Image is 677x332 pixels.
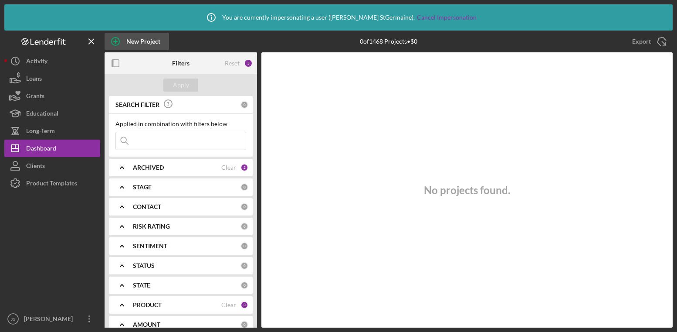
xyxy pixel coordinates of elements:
button: Grants [4,87,100,105]
div: Educational [26,105,58,124]
div: Dashboard [26,140,56,159]
b: STATE [133,282,150,289]
div: Product Templates [26,175,77,194]
div: 0 [240,242,248,250]
div: 0 [240,281,248,289]
button: JS[PERSON_NAME] [4,310,100,328]
div: 3 [240,301,248,309]
div: 0 [240,222,248,230]
div: Clear [221,164,236,171]
button: Dashboard [4,140,100,157]
div: Grants [26,87,44,107]
b: PRODUCT [133,301,162,308]
h3: No projects found. [424,184,510,196]
button: Educational [4,105,100,122]
a: Cancel Impersonation [417,14,477,21]
b: SENTIMENT [133,243,167,250]
b: ARCHIVED [133,164,164,171]
b: RISK RATING [133,223,170,230]
div: [PERSON_NAME] [22,310,78,330]
button: Activity [4,52,100,70]
div: 0 [240,321,248,329]
div: 0 [240,203,248,211]
div: 2 [240,164,248,171]
div: 0 [240,101,248,109]
div: New Project [126,33,160,50]
div: Loans [26,70,42,89]
button: Product Templates [4,175,100,192]
text: JS [10,317,15,322]
div: Activity [26,52,47,72]
div: 0 [240,183,248,191]
div: Clients [26,157,45,177]
button: New Project [105,33,169,50]
b: SEARCH FILTER [115,101,159,108]
b: AMOUNT [133,321,160,328]
b: CONTACT [133,203,161,210]
b: Filters [172,60,190,67]
button: Apply [163,79,198,92]
b: STATUS [133,262,155,269]
button: Clients [4,157,100,175]
div: You are currently impersonating a user ( [PERSON_NAME] StGermaine ). [200,7,477,28]
button: Export [623,33,673,50]
div: Export [632,33,651,50]
div: 5 [244,59,253,68]
b: STAGE [133,184,152,191]
div: Long-Term [26,122,55,142]
div: Reset [225,60,240,67]
div: Clear [221,301,236,308]
div: 0 [240,262,248,270]
div: Apply [173,79,189,92]
button: Loans [4,70,100,87]
div: Applied in combination with filters below [115,120,246,127]
div: 0 of 1468 Projects • $0 [360,38,417,45]
button: Long-Term [4,122,100,140]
